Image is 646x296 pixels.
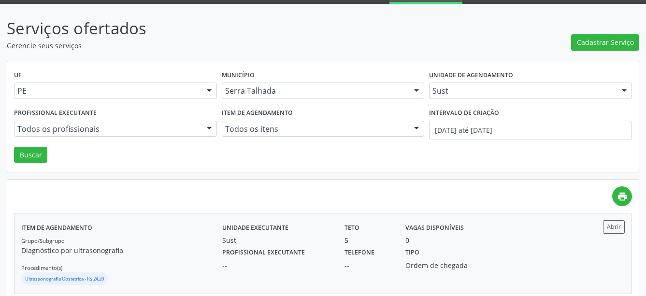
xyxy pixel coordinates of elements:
span: Serra Talhada [225,86,405,96]
span: PE [17,86,197,96]
button: Abrir [603,220,625,233]
label: Tipo [405,245,419,260]
div: -- [222,260,330,270]
small: Procedimento(s) [21,264,62,271]
p: Serviços ofertados [7,16,449,41]
span: Todos os profissionais [17,124,197,134]
p: Gerencie seus serviços [7,41,449,51]
label: Município [222,68,255,83]
label: Item de agendamento [222,106,293,121]
label: Intervalo de criação [429,106,499,121]
small: Ultrassonografia Obstetrica - R$ 24,20 [25,276,104,282]
span: Todos os itens [225,124,405,134]
p: Diagnóstico por ultrasonografia [21,245,222,255]
label: Telefone [345,245,374,260]
label: Vagas disponíveis [405,220,464,235]
a: print [612,186,632,206]
div: Ordem de chegada [405,260,483,270]
span: Sust [432,86,612,96]
label: Profissional executante [222,245,305,260]
label: Profissional executante [14,106,97,121]
label: Unidade de agendamento [429,68,513,83]
label: Teto [345,220,359,235]
label: Unidade executante [222,220,288,235]
label: UF [14,68,22,83]
button: Buscar [14,147,47,163]
button: Cadastrar Serviço [571,34,639,51]
div: 5 [345,235,392,245]
div: Sust [222,235,330,245]
div: 0 [405,235,409,245]
div: -- [345,260,392,270]
small: Grupo/Subgrupo [21,237,65,244]
i: print [617,191,628,202]
span: Cadastrar Serviço [577,37,634,47]
label: Item de agendamento [21,220,92,235]
input: Selecione um intervalo [429,121,632,140]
